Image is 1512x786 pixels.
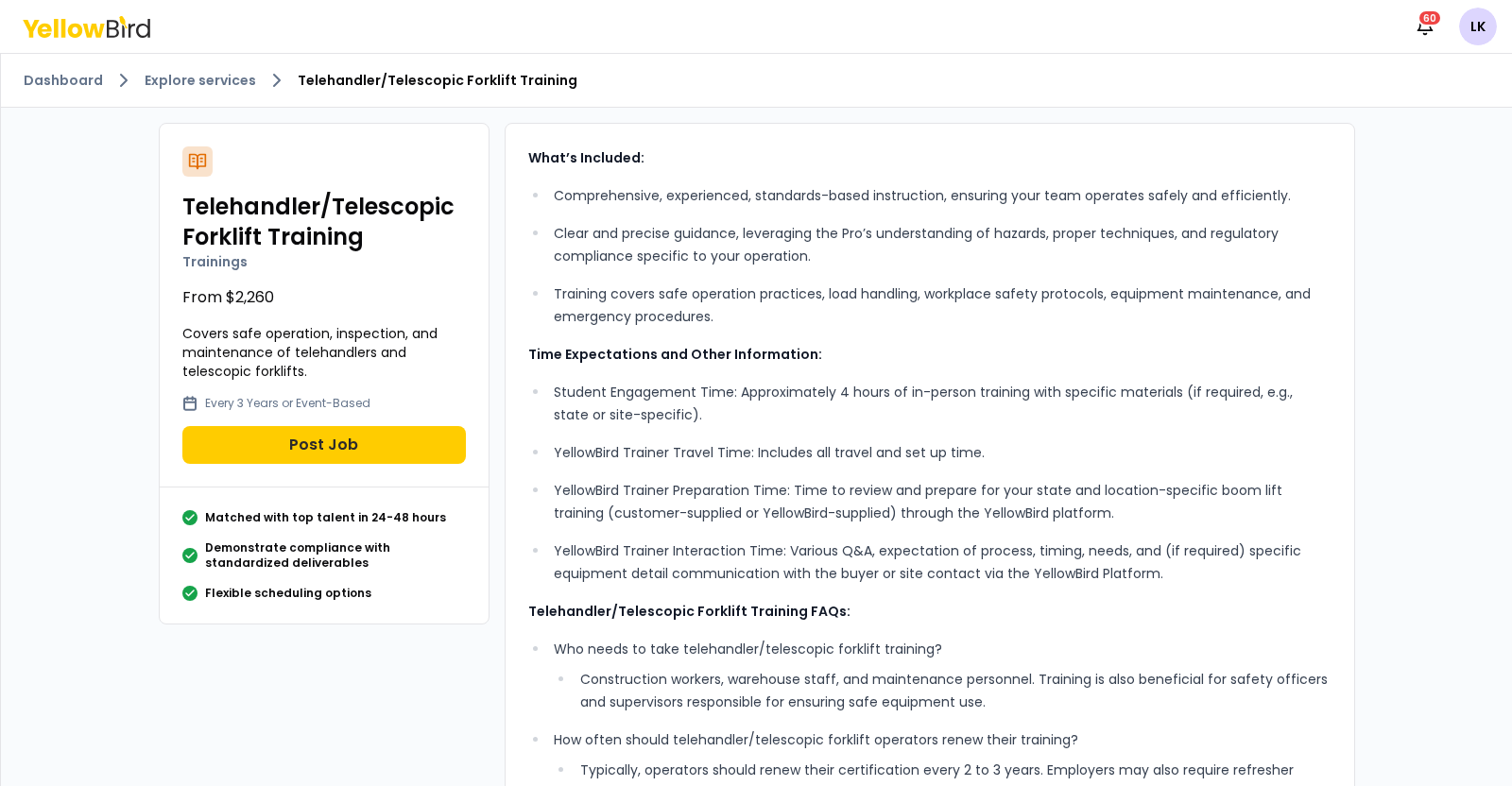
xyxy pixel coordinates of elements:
nav: breadcrumb [24,69,1489,92]
a: Dashboard [24,71,103,90]
p: Matched with top talent in 24-48 hours [205,510,446,525]
p: Comprehensive, experienced, standards-based instruction, ensuring your team operates safely and e... [554,184,1331,207]
button: Post Job [182,426,466,464]
p: How often should telehandler/telescopic forklift operators renew their training? [554,728,1331,751]
strong: Time Expectations and Other Information: [528,345,822,364]
p: Flexible scheduling options [205,586,371,601]
span: Telehandler/Telescopic Forklift Training [298,71,577,90]
p: Student Engagement Time: Approximately 4 hours of in-person training with specific materials (if ... [554,381,1331,426]
h2: Telehandler/Telescopic Forklift Training [182,192,466,252]
p: YellowBird Trainer Interaction Time: Various Q&A, expectation of process, timing, needs, and (if ... [554,539,1331,585]
button: 60 [1406,8,1444,45]
p: YellowBird Trainer Travel Time: Includes all travel and set up time. [554,441,1331,464]
strong: What’s Included: [528,148,644,167]
p: Training covers safe operation practices, load handling, workplace safety protocols, equipment ma... [554,282,1331,328]
div: 60 [1417,9,1442,26]
p: From $2,260 [182,286,466,309]
span: LK [1459,8,1497,45]
p: Trainings [182,252,466,271]
p: Clear and precise guidance, leveraging the Pro’s understanding of hazards, proper techniques, and... [554,222,1331,267]
p: Who needs to take telehandler/telescopic forklift training? [554,638,1331,660]
p: Every 3 Years or Event-Based [205,396,370,411]
a: Explore services [145,71,256,90]
p: Covers safe operation, inspection, and maintenance of telehandlers and telescopic forklifts. [182,324,466,381]
li: Construction workers, warehouse staff, and maintenance personnel. Training is also beneficial for... [575,668,1331,713]
p: Demonstrate compliance with standardized deliverables [205,540,466,571]
strong: Telehandler/Telescopic Forklift Training FAQs: [528,602,850,621]
p: YellowBird Trainer Preparation Time: Time to review and prepare for your state and location-speci... [554,479,1331,524]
